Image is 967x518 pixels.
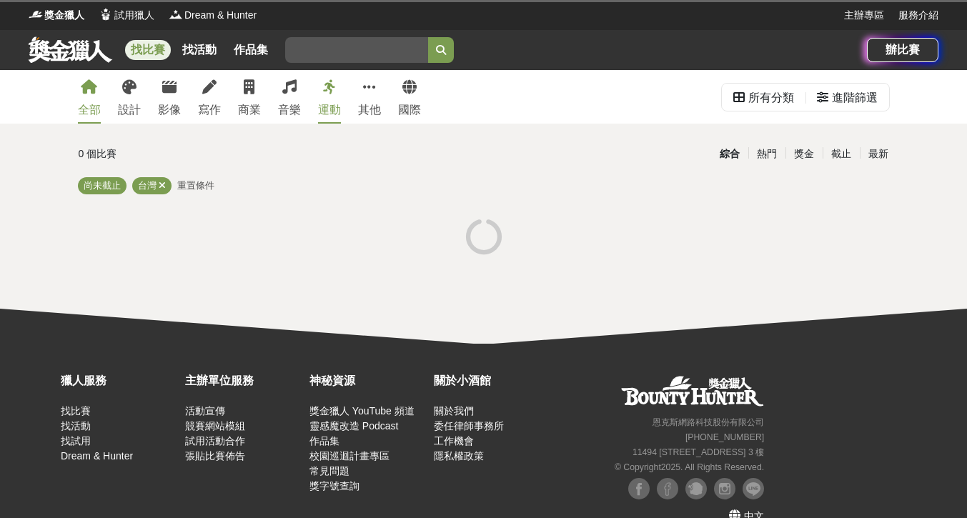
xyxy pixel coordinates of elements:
[99,7,113,21] img: Logo
[685,432,764,442] small: [PHONE_NUMBER]
[61,420,91,432] a: 找活動
[185,405,225,417] a: 活動宣傳
[29,8,84,23] a: Logo獎金獵人
[99,8,154,23] a: Logo試用獵人
[844,8,884,23] a: 主辦專區
[309,435,339,447] a: 作品集
[318,70,341,124] a: 運動
[79,141,348,166] div: 0 個比賽
[114,8,154,23] span: 試用獵人
[434,450,484,462] a: 隱私權政策
[309,450,390,462] a: 校園巡迴計畫專區
[185,372,302,389] div: 主辦單位服務
[785,141,823,166] div: 獎金
[125,40,171,60] a: 找比賽
[238,101,261,119] div: 商業
[177,180,214,191] span: 重置條件
[158,101,181,119] div: 影像
[309,480,359,492] a: 獎字號查詢
[711,141,748,166] div: 綜合
[61,372,178,389] div: 獵人服務
[185,450,245,462] a: 張貼比賽佈告
[169,7,183,21] img: Logo
[309,372,427,389] div: 神秘資源
[309,420,398,432] a: 靈感魔改造 Podcast
[309,405,415,417] a: 獎金獵人 YouTube 頻道
[198,70,221,124] a: 寫作
[434,420,504,432] a: 委任律師事務所
[78,70,101,124] a: 全部
[61,435,91,447] a: 找試用
[657,478,678,499] img: Facebook
[434,372,551,389] div: 關於小酒館
[278,101,301,119] div: 音樂
[84,180,121,191] span: 尚未截止
[898,8,938,23] a: 服務介紹
[434,435,474,447] a: 工作機會
[832,84,878,112] div: 進階篩選
[185,420,245,432] a: 競賽網站模組
[743,478,764,499] img: LINE
[278,70,301,124] a: 音樂
[61,405,91,417] a: 找比賽
[748,141,785,166] div: 熱門
[823,141,860,166] div: 截止
[358,70,381,124] a: 其他
[398,70,421,124] a: 國際
[628,478,650,499] img: Facebook
[398,101,421,119] div: 國際
[78,101,101,119] div: 全部
[714,478,735,499] img: Instagram
[158,70,181,124] a: 影像
[685,478,707,499] img: Plurk
[61,450,133,462] a: Dream & Hunter
[185,435,245,447] a: 試用活動合作
[653,417,764,427] small: 恩克斯網路科技股份有限公司
[748,84,794,112] div: 所有分類
[177,40,222,60] a: 找活動
[118,70,141,124] a: 設計
[169,8,257,23] a: LogoDream & Hunter
[867,38,938,62] a: 辦比賽
[615,462,764,472] small: © Copyright 2025 . All Rights Reserved.
[29,7,43,21] img: Logo
[238,70,261,124] a: 商業
[184,8,257,23] span: Dream & Hunter
[309,465,349,477] a: 常見問題
[860,141,897,166] div: 最新
[138,180,157,191] span: 台灣
[434,405,474,417] a: 關於我們
[318,101,341,119] div: 運動
[358,101,381,119] div: 其他
[633,447,764,457] small: 11494 [STREET_ADDRESS] 3 樓
[198,101,221,119] div: 寫作
[118,101,141,119] div: 設計
[44,8,84,23] span: 獎金獵人
[228,40,274,60] a: 作品集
